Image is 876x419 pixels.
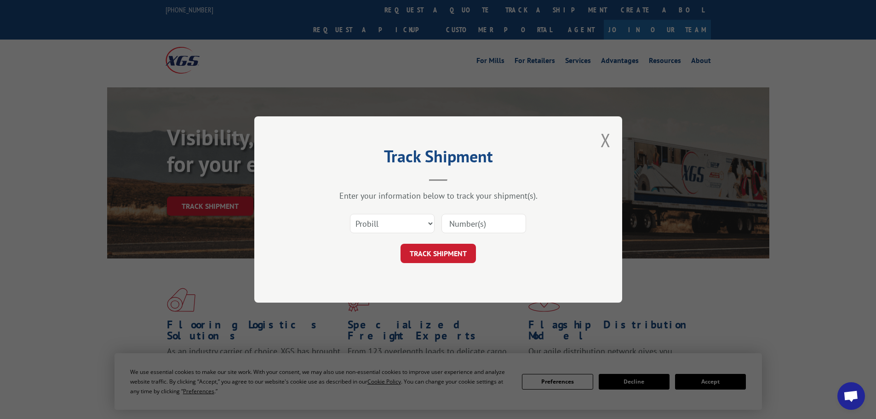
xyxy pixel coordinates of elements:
div: Enter your information below to track your shipment(s). [300,190,576,201]
a: Open chat [837,382,865,410]
button: Close modal [601,128,611,152]
h2: Track Shipment [300,150,576,167]
button: TRACK SHIPMENT [401,244,476,263]
input: Number(s) [441,214,526,233]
